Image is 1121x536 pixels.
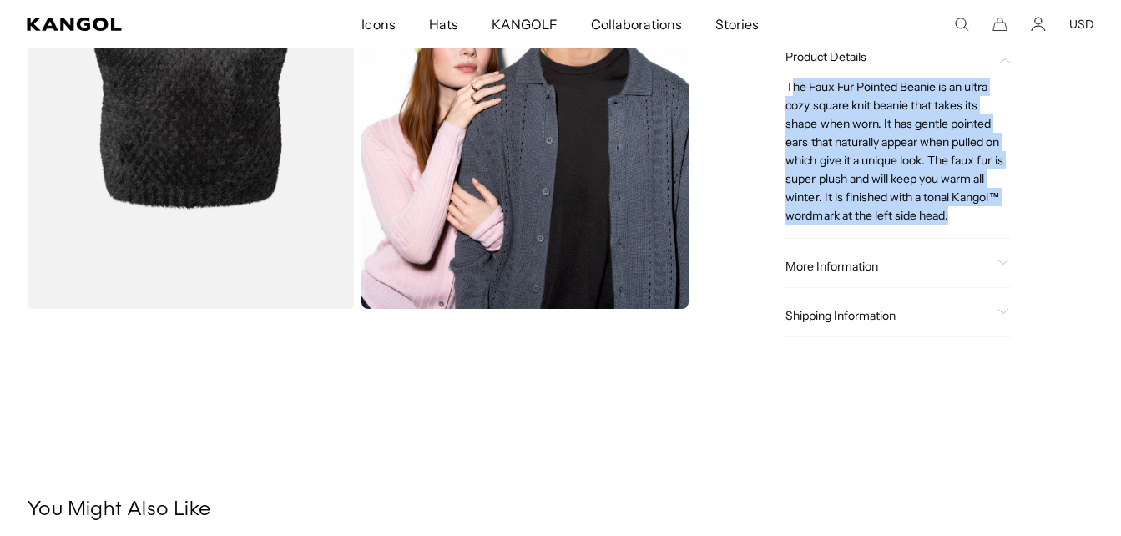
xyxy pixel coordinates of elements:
[27,498,1094,523] h3: You Might Also Like
[27,18,239,31] a: Kangol
[785,259,991,274] span: More Information
[954,17,969,32] summary: Search here
[1069,17,1094,32] button: USD
[785,308,991,323] span: Shipping Information
[785,78,1011,225] p: The Faux Fur Pointed Beanie is an ultra cozy square knit beanie that takes its shape when worn. I...
[992,17,1007,32] button: Cart
[1031,17,1046,32] a: Account
[785,49,991,64] span: Product Details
